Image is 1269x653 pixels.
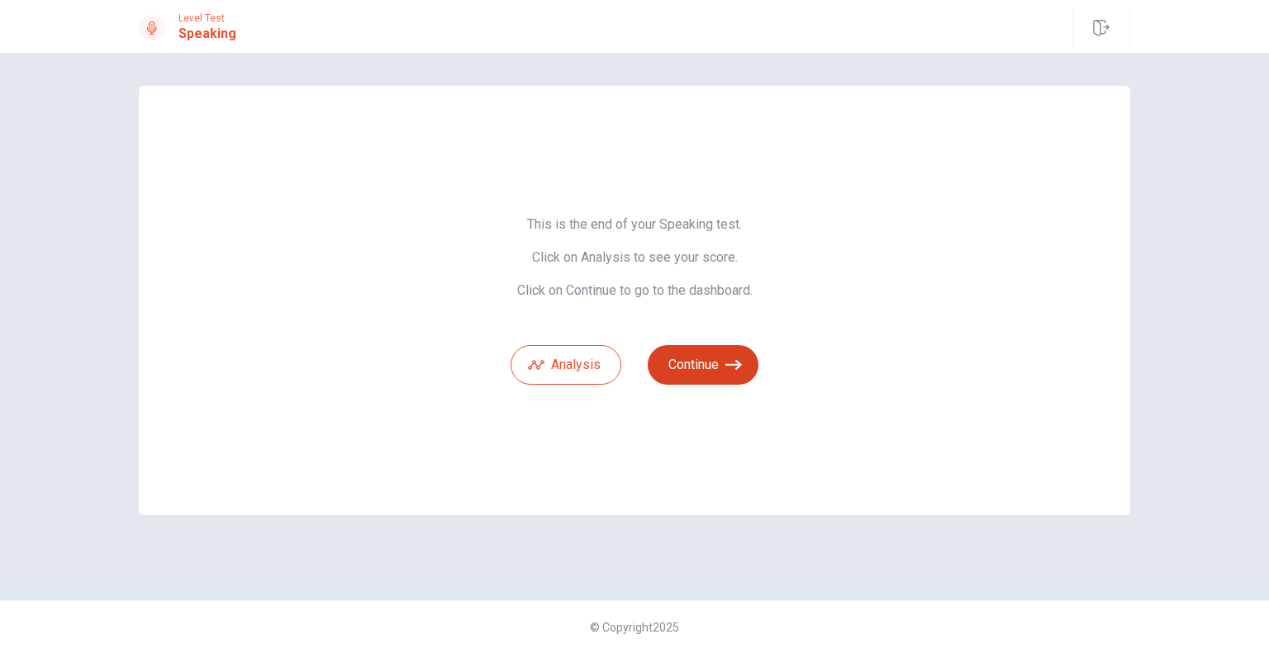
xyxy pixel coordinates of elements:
span: © Copyright 2025 [590,621,679,634]
span: Level Test [178,12,236,24]
button: Analysis [511,345,621,385]
span: This is the end of your Speaking test. Click on Analysis to see your score. Click on Continue to ... [511,216,758,299]
button: Continue [648,345,758,385]
h1: Speaking [178,24,236,44]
